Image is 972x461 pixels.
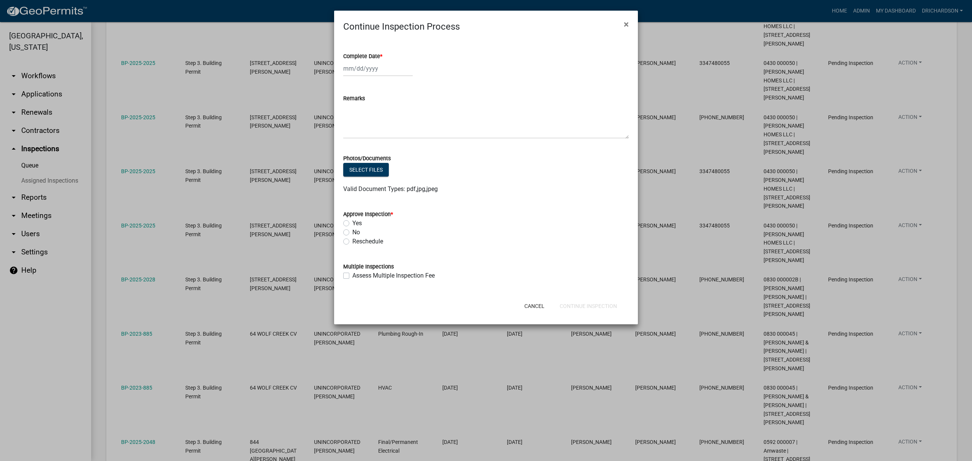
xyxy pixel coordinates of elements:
[343,54,382,59] label: Complete Date
[343,61,413,76] input: mm/dd/yyyy
[352,271,435,280] label: Assess Multiple Inspection Fee
[343,212,393,217] label: Approve Inspection
[352,237,383,246] label: Reschedule
[343,163,389,177] button: Select files
[343,264,394,270] label: Multiple Inspections
[352,219,362,228] label: Yes
[352,228,360,237] label: No
[624,19,629,30] span: ×
[343,20,460,33] h4: Continue Inspection Process
[554,299,623,313] button: Continue Inspection
[343,185,438,193] span: Valid Document Types: pdf,jpg,jpeg
[343,96,365,101] label: Remarks
[343,156,391,161] label: Photos/Documents
[618,14,635,35] button: Close
[518,299,551,313] button: Cancel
